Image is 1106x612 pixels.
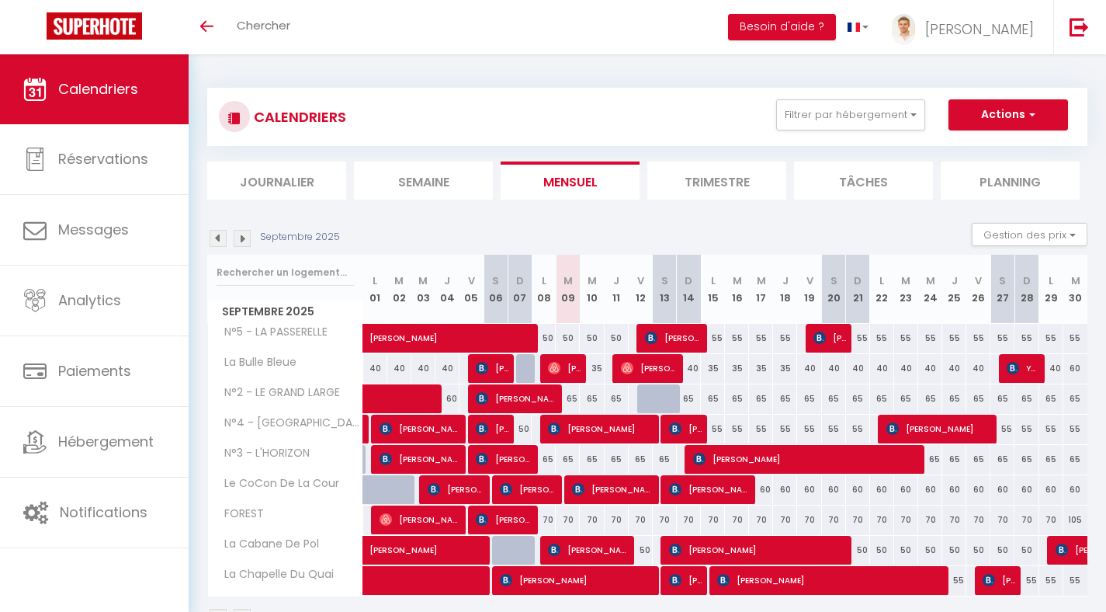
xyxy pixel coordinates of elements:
[1039,566,1063,595] div: 55
[990,255,1014,324] th: 27
[822,506,846,534] div: 70
[749,475,773,504] div: 60
[1039,506,1063,534] div: 70
[210,506,269,523] span: FOREST
[757,273,766,288] abbr: M
[725,354,749,383] div: 35
[637,273,644,288] abbr: V
[894,354,918,383] div: 40
[542,273,546,288] abbr: L
[580,506,604,534] div: 70
[411,255,435,324] th: 03
[773,384,797,413] div: 65
[797,354,821,383] div: 40
[532,255,556,324] th: 08
[749,354,773,383] div: 35
[1071,273,1080,288] abbr: M
[870,354,894,383] div: 40
[1039,415,1063,443] div: 55
[492,273,499,288] abbr: S
[942,384,966,413] div: 65
[1039,324,1063,353] div: 55
[728,14,836,40] button: Besoin d'aide ?
[677,384,701,413] div: 65
[773,415,797,443] div: 55
[435,255,459,324] th: 04
[210,415,366,432] span: N°4 - [GEOGRAPHIC_DATA]
[501,162,640,200] li: Mensuel
[870,324,894,353] div: 55
[394,273,404,288] abbr: M
[806,273,813,288] abbr: V
[380,505,463,534] span: [PERSON_NAME]
[605,445,629,474] div: 65
[797,415,821,443] div: 55
[208,301,362,323] span: Septembre 2025
[999,273,1006,288] abbr: S
[870,475,894,504] div: 60
[797,475,821,504] div: 60
[210,475,343,492] span: Le CoCon De La Cour
[717,565,949,595] span: [PERSON_NAME]
[58,432,154,451] span: Hébergement
[870,384,894,413] div: 65
[894,536,918,565] div: 50
[250,99,346,134] h3: CALENDRIERS
[926,273,935,288] abbr: M
[749,384,773,413] div: 65
[677,255,701,324] th: 14
[894,506,918,534] div: 70
[846,475,870,504] div: 60
[468,273,475,288] abbr: V
[1014,536,1038,565] div: 50
[556,384,580,413] div: 65
[966,324,990,353] div: 55
[886,414,994,443] span: [PERSON_NAME]
[588,273,597,288] abbr: M
[444,273,450,288] abbr: J
[894,475,918,504] div: 60
[794,162,933,200] li: Tâches
[894,324,918,353] div: 55
[701,415,725,443] div: 55
[1039,354,1063,383] div: 40
[797,506,821,534] div: 70
[725,506,749,534] div: 70
[60,502,147,522] span: Notifications
[548,353,581,383] span: [PERSON_NAME]
[629,536,653,565] div: 50
[990,324,1014,353] div: 55
[580,445,604,474] div: 65
[773,255,797,324] th: 18
[58,79,138,99] span: Calendriers
[629,506,653,534] div: 70
[942,445,966,474] div: 65
[363,255,387,324] th: 01
[354,162,493,200] li: Semaine
[1063,415,1087,443] div: 55
[669,414,702,443] span: [PERSON_NAME]
[701,324,725,353] div: 55
[476,384,559,413] span: [PERSON_NAME]
[508,415,532,443] div: 50
[580,384,604,413] div: 65
[725,324,749,353] div: 55
[1014,506,1038,534] div: 70
[484,255,508,324] th: 06
[1023,273,1031,288] abbr: D
[387,255,411,324] th: 02
[210,324,331,341] span: N°5 - LA PASSERELLE
[942,324,966,353] div: 55
[369,527,548,557] span: [PERSON_NAME]
[532,445,556,474] div: 65
[428,475,486,504] span: [PERSON_NAME]
[952,273,958,288] abbr: J
[894,255,918,324] th: 23
[990,536,1014,565] div: 50
[813,323,847,353] span: [PERSON_NAME]
[207,162,346,200] li: Journalier
[918,536,942,565] div: 50
[1014,324,1038,353] div: 55
[563,273,573,288] abbr: M
[879,273,884,288] abbr: L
